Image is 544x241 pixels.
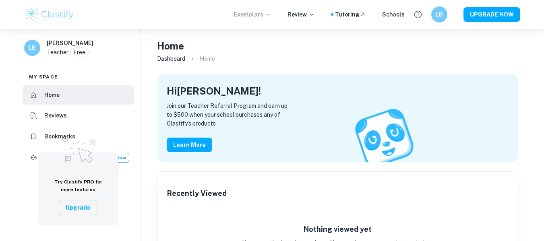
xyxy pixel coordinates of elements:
h6: Recently Viewed [167,188,227,199]
a: Dashboard [157,53,185,64]
h6: Bookmarks [44,132,75,141]
span: My space [29,73,58,80]
h6: LB [28,43,37,52]
h4: Hi [PERSON_NAME] ! [167,84,261,98]
button: Learn more [167,138,212,152]
h6: LB [434,10,444,19]
a: Home [23,85,134,105]
button: UPGRADE NOW [463,7,520,22]
span: PRO [84,179,94,185]
button: LB [431,6,447,23]
img: Upgrade to Pro [58,131,98,165]
a: Tutoring [335,10,366,19]
a: Reviews [23,106,134,126]
h6: Try Clastify for more features [48,178,109,194]
p: Join our Teacher Referral Program and earn up to $500 when your school purchases any of Clastify’... [167,101,509,128]
p: Home [200,54,215,63]
button: Upgrade [59,200,97,215]
p: Free [73,48,85,57]
a: Schools [382,10,405,19]
h6: Home [44,91,60,99]
h6: [PERSON_NAME] [47,39,93,47]
a: TutoringNew [23,148,134,168]
p: Exemplars [234,10,271,19]
button: Help and Feedback [411,8,425,21]
h6: Reviews [44,111,67,120]
a: Bookmarks [23,127,134,146]
p: Teacher [47,48,68,57]
h6: Nothing viewed yet [237,224,438,235]
img: Clastify logo [24,6,75,23]
p: Review [288,10,315,19]
h4: Home [157,39,184,53]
